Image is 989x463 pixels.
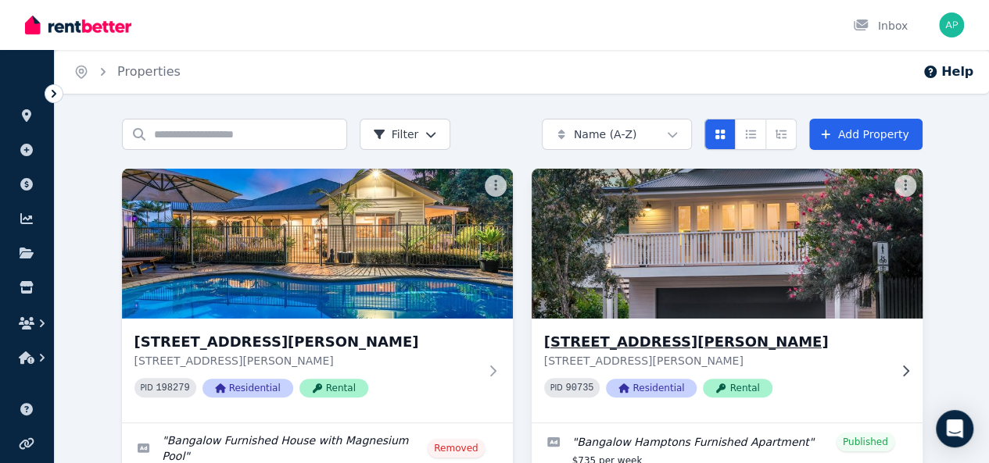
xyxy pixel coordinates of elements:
[532,169,923,422] a: 2A Sansom Street, Bangalow[STREET_ADDRESS][PERSON_NAME][STREET_ADDRESS][PERSON_NAME]PID 90735Resi...
[939,12,964,37] img: Aurora Pagonis
[373,126,419,142] span: Filter
[544,331,888,353] h3: [STREET_ADDRESS][PERSON_NAME]
[704,119,797,150] div: View options
[521,165,932,322] img: 2A Sansom Street, Bangalow
[894,175,916,197] button: More options
[202,379,293,397] span: Residential
[923,62,973,81] button: Help
[809,119,923,150] a: Add Property
[55,50,199,94] nav: Breadcrumb
[542,119,692,150] button: Name (A-Z)
[134,331,478,353] h3: [STREET_ADDRESS][PERSON_NAME]
[550,383,563,392] small: PID
[299,379,368,397] span: Rental
[134,353,478,369] p: [STREET_ADDRESS][PERSON_NAME]
[735,119,766,150] button: Compact list view
[936,410,973,447] div: Open Intercom Messenger
[574,126,637,142] span: Name (A-Z)
[360,119,451,150] button: Filter
[122,169,513,422] a: 2 Sansom Street, Bangalow[STREET_ADDRESS][PERSON_NAME][STREET_ADDRESS][PERSON_NAME]PID 198279Resi...
[141,383,153,392] small: PID
[765,119,797,150] button: Expanded list view
[485,175,507,197] button: More options
[544,353,888,369] p: [STREET_ADDRESS][PERSON_NAME]
[606,379,697,397] span: Residential
[25,13,131,37] img: RentBetter
[704,119,736,150] button: Card view
[122,169,513,319] img: 2 Sansom Street, Bangalow
[117,64,181,79] a: Properties
[156,383,189,394] code: 198279
[703,379,772,397] span: Rental
[565,383,593,394] code: 90735
[853,18,908,34] div: Inbox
